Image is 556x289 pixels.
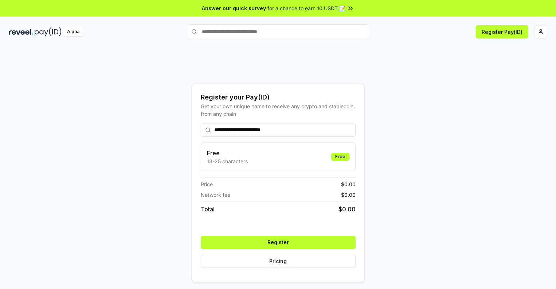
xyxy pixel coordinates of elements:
[267,4,345,12] span: for a chance to earn 10 USDT 📝
[331,153,349,161] div: Free
[201,191,230,199] span: Network fee
[476,25,528,38] button: Register Pay(ID)
[202,4,266,12] span: Answer our quick survey
[341,191,356,199] span: $ 0.00
[201,92,356,102] div: Register your Pay(ID)
[207,157,248,165] p: 13-25 characters
[201,180,213,188] span: Price
[201,205,215,214] span: Total
[63,27,83,36] div: Alpha
[201,255,356,268] button: Pricing
[207,149,248,157] h3: Free
[341,180,356,188] span: $ 0.00
[338,205,356,214] span: $ 0.00
[35,27,62,36] img: pay_id
[201,236,356,249] button: Register
[9,27,33,36] img: reveel_dark
[201,102,356,118] div: Get your own unique name to receive any crypto and stablecoin, from any chain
